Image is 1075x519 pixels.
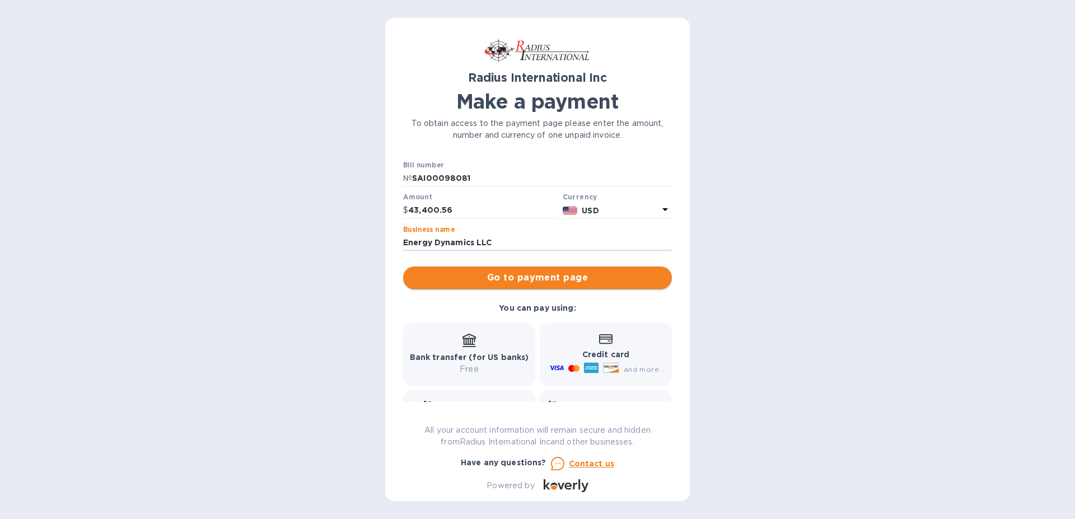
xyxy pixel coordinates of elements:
p: $ [403,204,408,216]
label: Bill number [403,162,443,169]
b: Credit card [582,350,629,359]
span: and more... [624,365,665,373]
u: Contact us [569,459,615,468]
p: All your account information will remain secure and hidden from Radius International Inc and othe... [403,424,672,448]
label: Business name [403,226,455,233]
p: Powered by [487,480,534,492]
b: Radius International Inc [468,71,607,85]
input: 0.00 [408,202,558,219]
span: Go to payment page [412,271,663,284]
b: Bank transfer (for US banks) [410,353,529,362]
button: Go to payment page [403,266,672,289]
input: Enter bill number [412,170,672,187]
p: To obtain access to the payment page please enter the amount, number and currency of one unpaid i... [403,118,672,141]
img: USD [563,207,578,214]
p: № [403,172,412,184]
b: USD [582,206,599,215]
b: Currency [563,193,597,201]
input: Enter business name [403,235,672,251]
p: Free [410,363,529,375]
b: You can pay using: [499,303,576,312]
label: Amount [403,194,432,201]
b: Have any questions? [461,458,546,467]
h1: Make a payment [403,90,672,113]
